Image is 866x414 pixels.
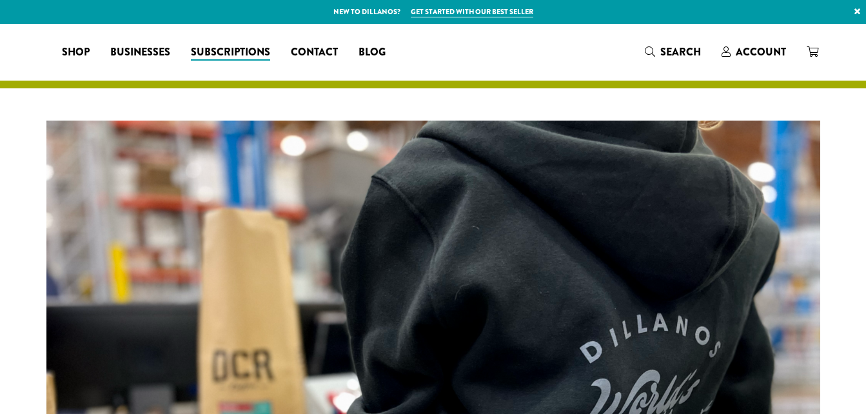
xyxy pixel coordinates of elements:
span: Search [660,44,701,59]
span: Account [736,44,786,59]
span: Contact [291,44,338,61]
span: Subscriptions [191,44,270,61]
span: Shop [62,44,90,61]
a: Shop [52,42,100,63]
a: Search [635,41,711,63]
span: Businesses [110,44,170,61]
span: Blog [359,44,386,61]
a: Get started with our best seller [411,6,533,17]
